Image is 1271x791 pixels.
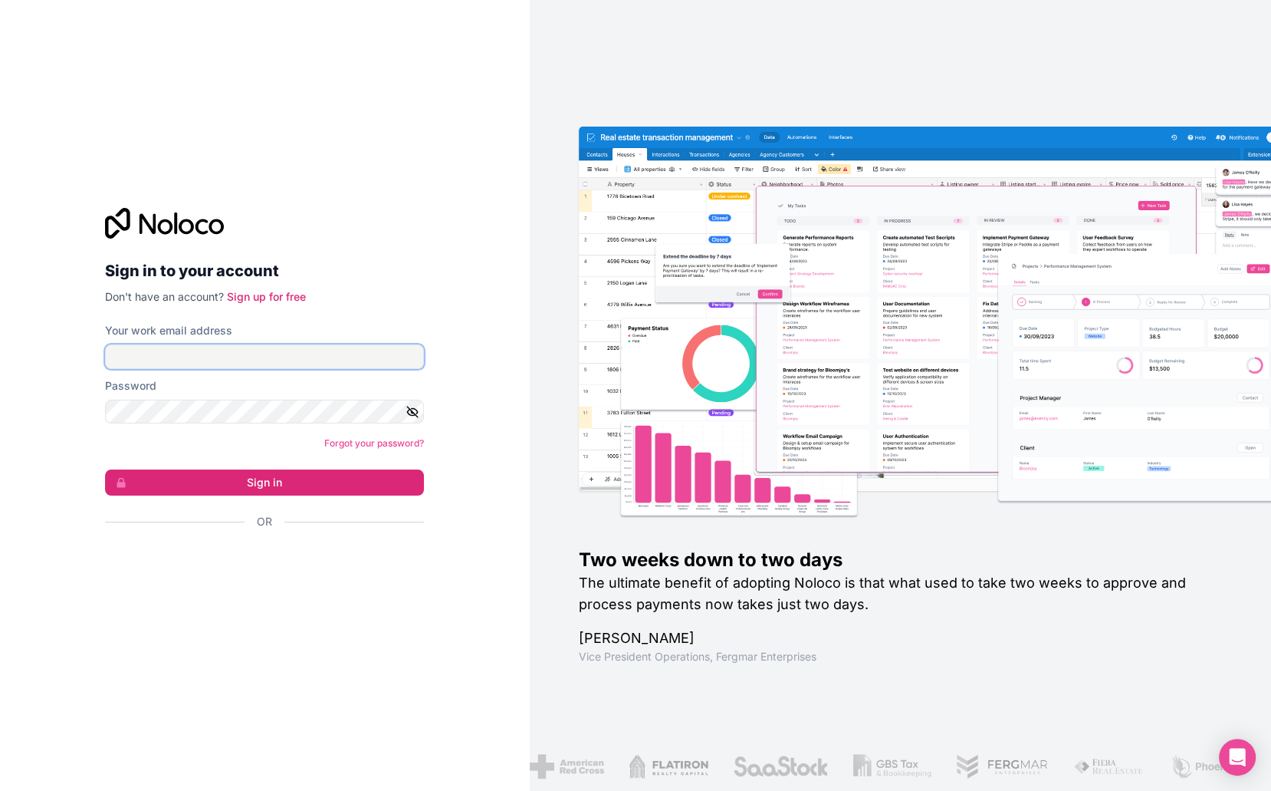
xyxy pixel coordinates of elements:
img: /assets/phoenix-BREaitsQ.png [1170,754,1253,779]
h1: [PERSON_NAME] [579,628,1222,649]
img: /assets/gbstax-C-GtDUiK.png [853,754,931,779]
h1: Vice President Operations , Fergmar Enterprises [579,649,1222,664]
input: Email address [105,344,424,369]
div: Open Intercom Messenger [1219,739,1256,776]
label: Your work email address [105,323,232,338]
span: Or [257,514,272,529]
img: /assets/flatiron-C8eUkumj.png [629,754,708,779]
h2: The ultimate benefit of adopting Noloco is that what used to take two weeks to approve and proces... [579,572,1222,615]
input: Password [105,400,424,424]
img: /assets/fergmar-CudnrXN5.png [955,754,1049,779]
h1: Two weeks down to two days [579,548,1222,572]
button: Sign in [105,470,424,496]
span: Don't have an account? [105,290,224,303]
a: Forgot your password? [324,437,424,449]
a: Sign up for free [227,290,306,303]
h2: Sign in to your account [105,257,424,285]
img: /assets/american-red-cross-BAupjrZR.png [529,754,603,779]
label: Password [105,378,156,394]
img: /assets/saastock-C6Zbiodz.png [732,754,828,779]
img: /assets/fiera-fwj2N5v4.png [1073,754,1145,779]
iframe: Sign in with Google Button [97,546,419,580]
